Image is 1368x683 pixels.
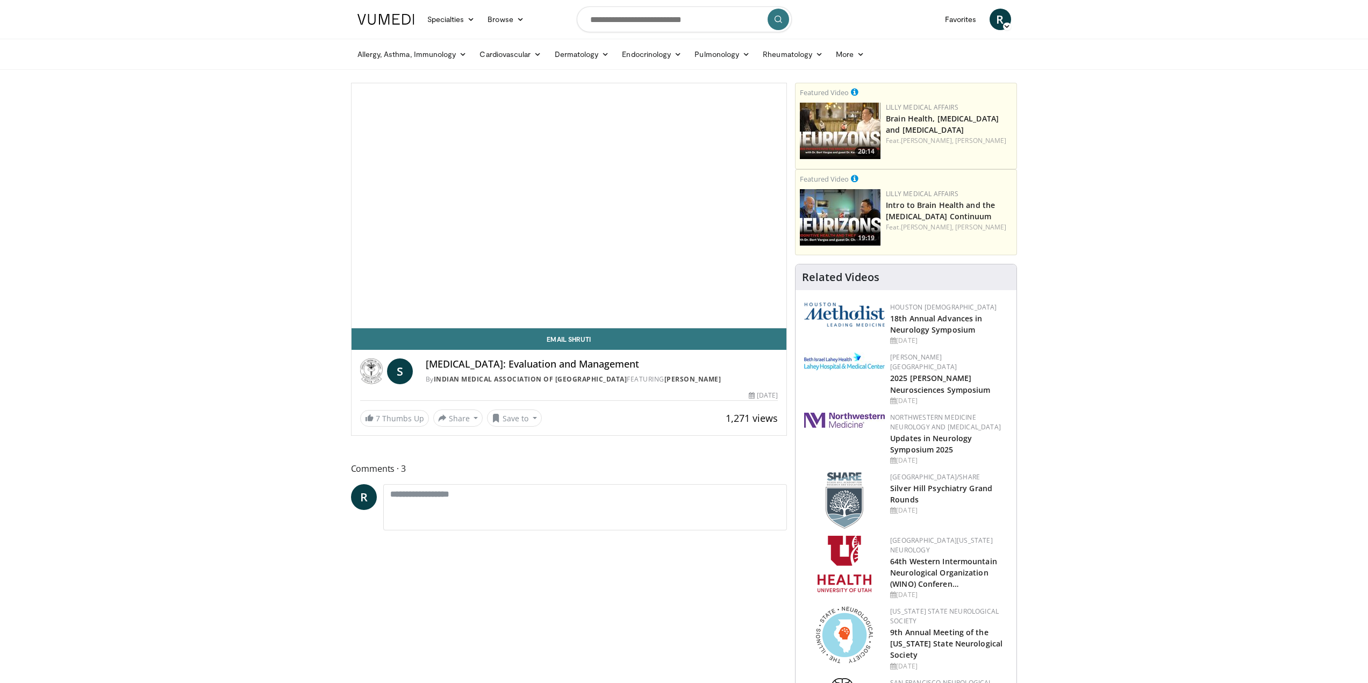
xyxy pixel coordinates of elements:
a: Updates in Neurology Symposium 2025 [890,433,972,455]
button: Save to [487,409,542,427]
small: Featured Video [800,174,849,184]
button: Share [433,409,483,427]
a: 20:14 [800,103,880,159]
input: Search topics, interventions [577,6,792,32]
div: [DATE] [749,391,778,400]
div: [DATE] [890,336,1008,346]
div: [DATE] [890,456,1008,465]
a: [US_STATE] State Neurological Society [890,607,999,626]
a: Brain Health, [MEDICAL_DATA] and [MEDICAL_DATA] [886,113,999,135]
img: e7977282-282c-4444-820d-7cc2733560fd.jpg.150x105_q85_autocrop_double_scale_upscale_version-0.2.jpg [804,353,885,370]
a: Lilly Medical Affairs [886,189,958,198]
a: Lilly Medical Affairs [886,103,958,112]
a: 2025 [PERSON_NAME] Neurosciences Symposium [890,373,990,394]
a: More [829,44,871,65]
a: [PERSON_NAME][GEOGRAPHIC_DATA] [890,353,957,371]
a: Favorites [939,9,983,30]
div: By FEATURING [426,375,778,384]
img: a80fd508-2012-49d4-b73e-1d4e93549e78.png.150x105_q85_crop-smart_upscale.jpg [800,189,880,246]
img: f6362829-b0a3-407d-a044-59546adfd345.png.150x105_q85_autocrop_double_scale_upscale_version-0.2.png [818,536,871,592]
a: Allergy, Asthma, Immunology [351,44,474,65]
a: 64th Western Intermountain Neurological Organization (WINO) Conferen… [890,556,997,589]
div: Feat. [886,136,1012,146]
span: 20:14 [855,147,878,156]
a: Cardiovascular [473,44,548,65]
span: Comments 3 [351,462,787,476]
h4: Related Videos [802,271,879,284]
a: Northwestern Medicine Neurology and [MEDICAL_DATA] [890,413,1001,432]
a: [PERSON_NAME] [664,375,721,384]
img: 71a8b48c-8850-4916-bbdd-e2f3ccf11ef9.png.150x105_q85_autocrop_double_scale_upscale_version-0.2.png [816,607,873,663]
div: Feat. [886,222,1012,232]
div: [DATE] [890,506,1008,515]
img: f8aaeb6d-318f-4fcf-bd1d-54ce21f29e87.png.150x105_q85_autocrop_double_scale_upscale_version-0.2.png [826,472,863,529]
a: Email Shruti [352,328,787,350]
div: [DATE] [890,662,1008,671]
a: Pulmonology [688,44,756,65]
a: Intro to Brain Health and the [MEDICAL_DATA] Continuum [886,200,995,221]
a: Houston [DEMOGRAPHIC_DATA] [890,303,997,312]
a: [PERSON_NAME], [901,222,954,232]
a: [PERSON_NAME], [901,136,954,145]
div: [DATE] [890,396,1008,406]
a: Dermatology [548,44,616,65]
a: 18th Annual Advances in Neurology Symposium [890,313,982,335]
a: [GEOGRAPHIC_DATA][US_STATE] Neurology [890,536,993,555]
a: [PERSON_NAME] [955,222,1006,232]
a: Indian Medical Association of [GEOGRAPHIC_DATA] [434,375,627,384]
img: Indian Medical Association of New England [360,358,383,384]
a: 9th Annual Meeting of the [US_STATE] State Neurological Society [890,627,1002,660]
video-js: Video Player [352,83,787,328]
img: 5e4488cc-e109-4a4e-9fd9-73bb9237ee91.png.150x105_q85_autocrop_double_scale_upscale_version-0.2.png [804,303,885,327]
a: S [387,358,413,384]
a: Silver Hill Psychiatry Grand Rounds [890,483,992,505]
a: R [351,484,377,510]
img: VuMedi Logo [357,14,414,25]
img: ca157f26-4c4a-49fd-8611-8e91f7be245d.png.150x105_q85_crop-smart_upscale.jpg [800,103,880,159]
a: R [990,9,1011,30]
a: 7 Thumbs Up [360,410,429,427]
span: 19:19 [855,233,878,243]
a: Specialties [421,9,482,30]
a: 19:19 [800,189,880,246]
a: Rheumatology [756,44,829,65]
span: 7 [376,413,380,423]
a: Endocrinology [615,44,688,65]
div: [DATE] [890,590,1008,600]
a: Browse [481,9,531,30]
a: [GEOGRAPHIC_DATA]/SHARE [890,472,980,481]
img: 2a462fb6-9365-492a-ac79-3166a6f924d8.png.150x105_q85_autocrop_double_scale_upscale_version-0.2.jpg [804,413,885,428]
a: [PERSON_NAME] [955,136,1006,145]
h4: [MEDICAL_DATA]: Evaluation and Management [426,358,778,370]
small: Featured Video [800,88,849,97]
span: 1,271 views [726,412,778,425]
